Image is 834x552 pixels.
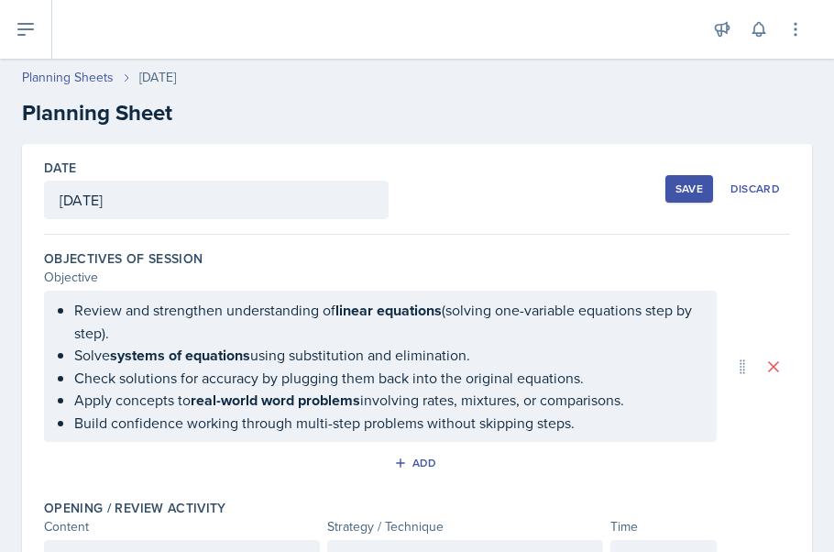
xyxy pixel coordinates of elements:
label: Date [44,159,76,177]
strong: systems of equations [110,345,250,366]
p: Check solutions for accuracy by plugging them back into the original equations. [74,367,701,389]
button: Discard [720,175,790,203]
div: Discard [730,182,780,196]
a: Planning Sheets [22,68,114,87]
div: [DATE] [139,68,176,87]
button: Save [665,175,713,203]
div: Add [398,456,437,470]
div: Objective [44,268,717,287]
p: Apply concepts to involving rates, mixtures, or comparisons. [74,389,701,412]
div: Save [675,182,703,196]
strong: linear equations [335,300,442,321]
h2: Planning Sheet [22,96,812,129]
strong: real-world word problems [191,390,360,411]
p: Review and strengthen understanding of (solving one-variable equations step by step). [74,299,701,344]
div: Content [44,517,320,536]
div: Time [610,517,717,536]
label: Objectives of Session [44,249,203,268]
label: Opening / Review Activity [44,499,226,517]
button: Add [388,449,447,477]
p: Solve using substitution and elimination. [74,344,701,367]
p: Build confidence working through multi-step problems without skipping steps. [74,412,701,434]
div: Strategy / Technique [327,517,603,536]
